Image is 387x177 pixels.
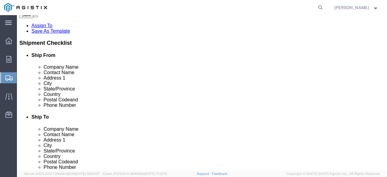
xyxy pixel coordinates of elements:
[334,4,369,11] span: Roger Podelco
[102,172,167,175] span: Client: 2025.20.0-e640dba
[197,172,212,175] a: Support
[24,172,100,175] span: Server: 2025.20.0-734e5bc92d9
[287,171,380,176] span: Copyright © [DATE]-[DATE] Agistix Inc., All Rights Reserved
[145,172,167,175] span: [DATE] 17:21:12
[17,15,387,171] iframe: FS Legacy Container
[212,172,227,175] a: Feedback
[75,172,100,175] span: [DATE] 09:51:07
[4,3,47,12] img: logo
[334,4,379,11] button: [PERSON_NAME]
